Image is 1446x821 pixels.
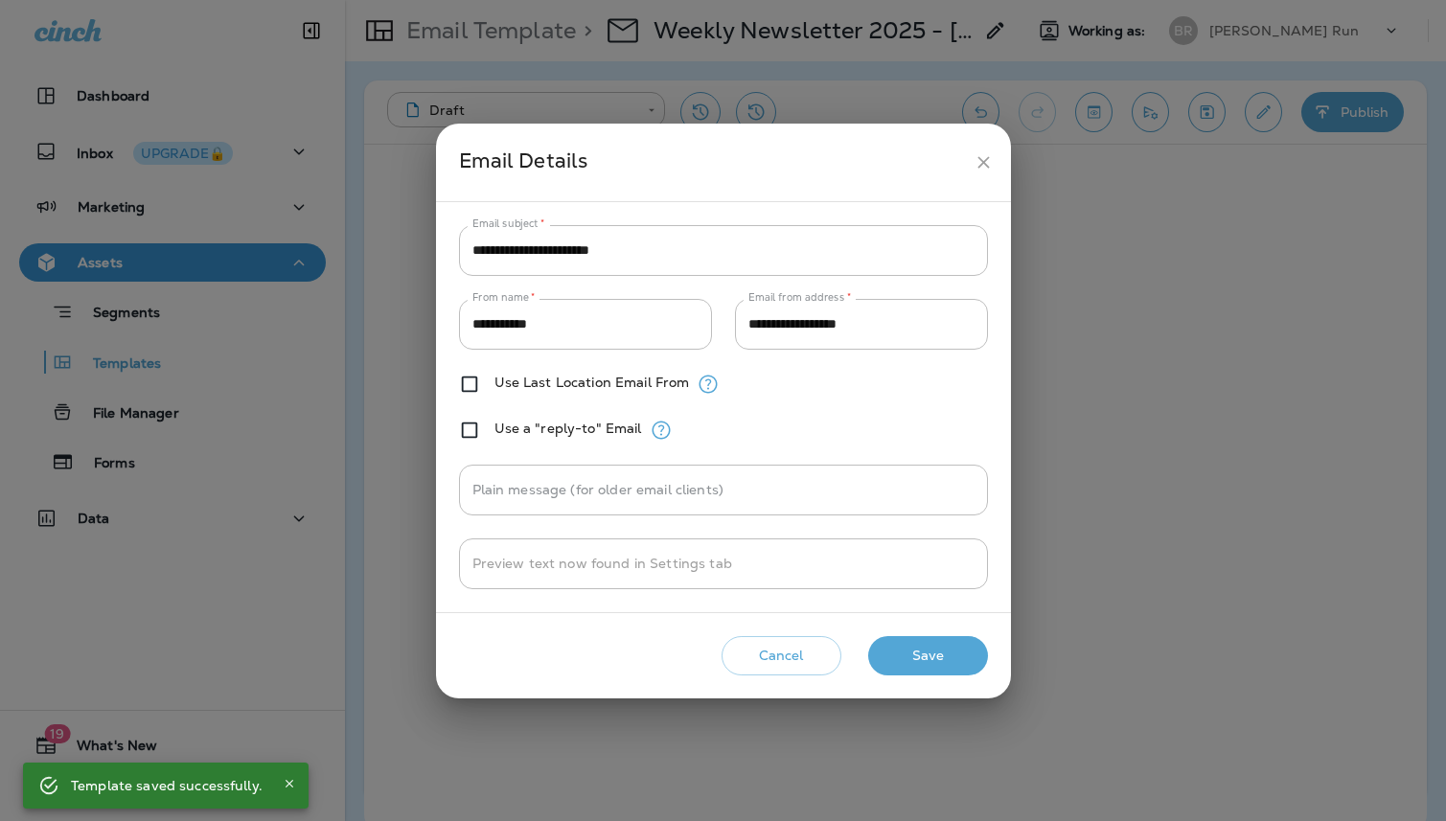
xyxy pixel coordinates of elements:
div: Template saved successfully. [71,768,263,803]
label: Use a "reply-to" Email [494,421,642,436]
label: Use Last Location Email From [494,375,690,390]
button: Save [868,636,988,675]
button: Close [278,772,301,795]
button: Cancel [722,636,841,675]
button: close [966,145,1001,180]
label: From name [472,290,536,305]
label: Email subject [472,217,545,231]
label: Email from address [748,290,851,305]
div: Email Details [459,145,966,180]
